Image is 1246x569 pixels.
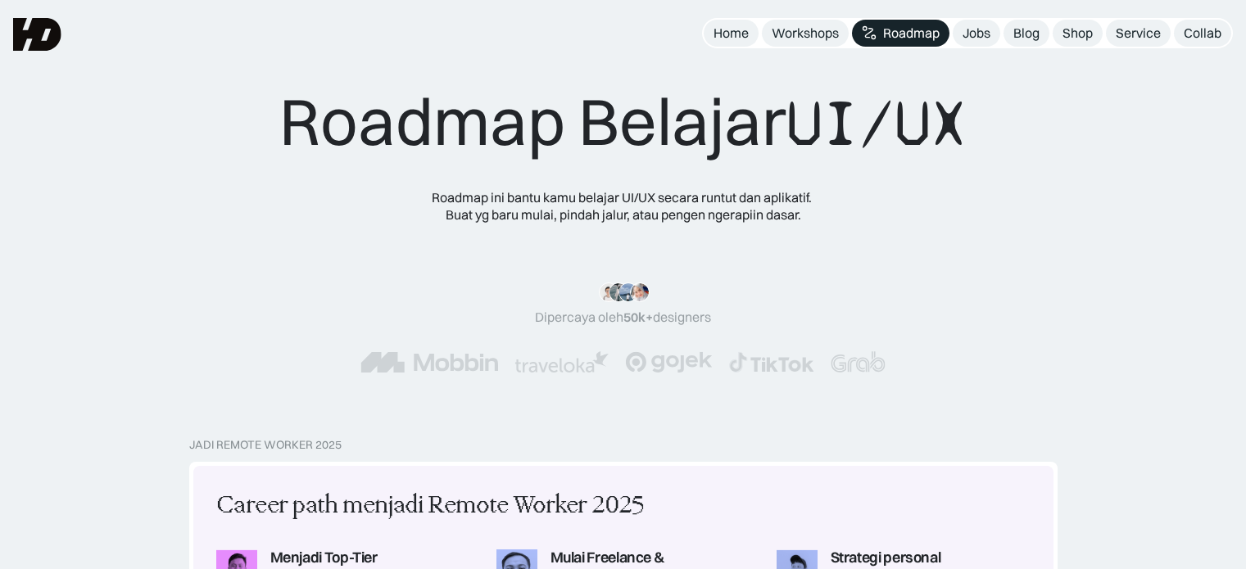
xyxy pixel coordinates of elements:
[1116,25,1161,42] div: Service
[1106,20,1171,47] a: Service
[953,20,1000,47] a: Jobs
[1053,20,1103,47] a: Shop
[852,20,949,47] a: Roadmap
[714,25,749,42] div: Home
[883,25,940,42] div: Roadmap
[762,20,849,47] a: Workshops
[419,189,828,224] div: Roadmap ini bantu kamu belajar UI/UX secara runtut dan aplikatif. Buat yg baru mulai, pindah jalu...
[189,438,342,452] div: Jadi Remote Worker 2025
[216,489,644,523] div: Career path menjadi Remote Worker 2025
[279,82,967,163] div: Roadmap Belajar
[772,25,839,42] div: Workshops
[1184,25,1221,42] div: Collab
[786,84,967,163] span: UI/UX
[1174,20,1231,47] a: Collab
[1004,20,1049,47] a: Blog
[535,309,711,326] div: Dipercaya oleh designers
[704,20,759,47] a: Home
[1013,25,1040,42] div: Blog
[963,25,990,42] div: Jobs
[1062,25,1093,42] div: Shop
[623,309,653,325] span: 50k+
